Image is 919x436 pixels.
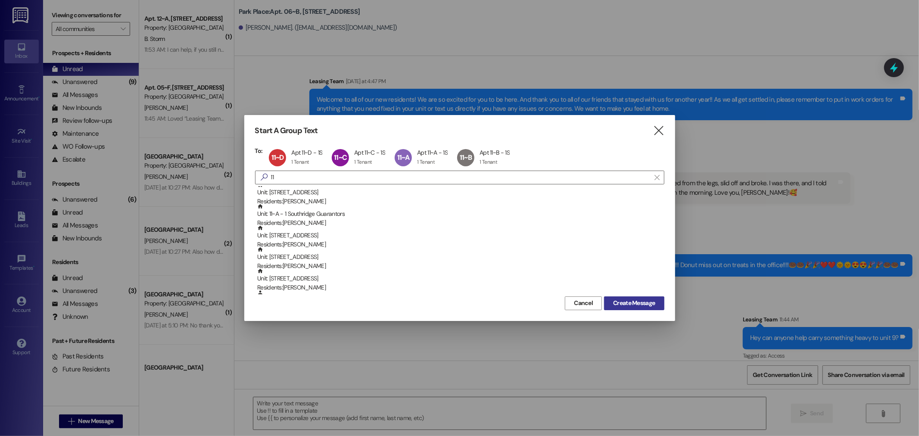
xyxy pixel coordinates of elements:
div: Apt 11~C - 1S [354,149,385,156]
div: Apt 11~B - 1S [480,149,510,156]
button: Clear text [650,171,664,184]
div: Unit: [STREET_ADDRESS] [257,225,664,249]
i:  [653,126,664,135]
div: Residents: [PERSON_NAME] [257,283,664,292]
div: Apt 11~A - 1S [417,149,448,156]
div: Unit: [STREET_ADDRESS]Residents:[PERSON_NAME] [255,268,664,290]
div: 1 Tenant [354,159,372,165]
div: Residents: [PERSON_NAME] [257,218,664,227]
div: 1 Tenant [417,159,435,165]
h3: To: [255,147,263,155]
div: : [PERSON_NAME] [255,290,664,311]
i:  [257,173,271,182]
span: 11~D [271,153,284,162]
div: Residents: [PERSON_NAME] [257,197,664,206]
span: Create Message [613,299,655,308]
div: Apt 11~D - 1S [291,149,322,156]
button: Create Message [604,296,664,310]
div: Unit: [STREET_ADDRESS] [257,182,664,206]
span: 11~C [334,153,347,162]
div: Unit: [STREET_ADDRESS]Residents:[PERSON_NAME] [255,182,664,203]
div: Unit: [STREET_ADDRESS] [257,268,664,293]
input: Search for any contact or apartment [271,171,650,184]
h3: Start A Group Text [255,126,318,136]
div: : [PERSON_NAME] [257,290,664,305]
div: Unit: 11~A - 1 Southridge GuarantorsResidents:[PERSON_NAME] [255,203,664,225]
button: Cancel [565,296,602,310]
div: Unit: [STREET_ADDRESS]Residents:[PERSON_NAME] [255,225,664,246]
i:  [654,174,659,181]
div: Unit: [STREET_ADDRESS] [257,246,664,271]
span: 11~A [397,153,410,162]
div: Unit: [STREET_ADDRESS]Residents:[PERSON_NAME] [255,246,664,268]
div: Unit: 11~A - 1 Southridge Guarantors [257,203,664,228]
div: 1 Tenant [480,159,497,165]
div: Residents: [PERSON_NAME] [257,240,664,249]
div: 1 Tenant [291,159,309,165]
div: Residents: [PERSON_NAME] [257,262,664,271]
span: 11~B [460,153,472,162]
span: Cancel [574,299,593,308]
